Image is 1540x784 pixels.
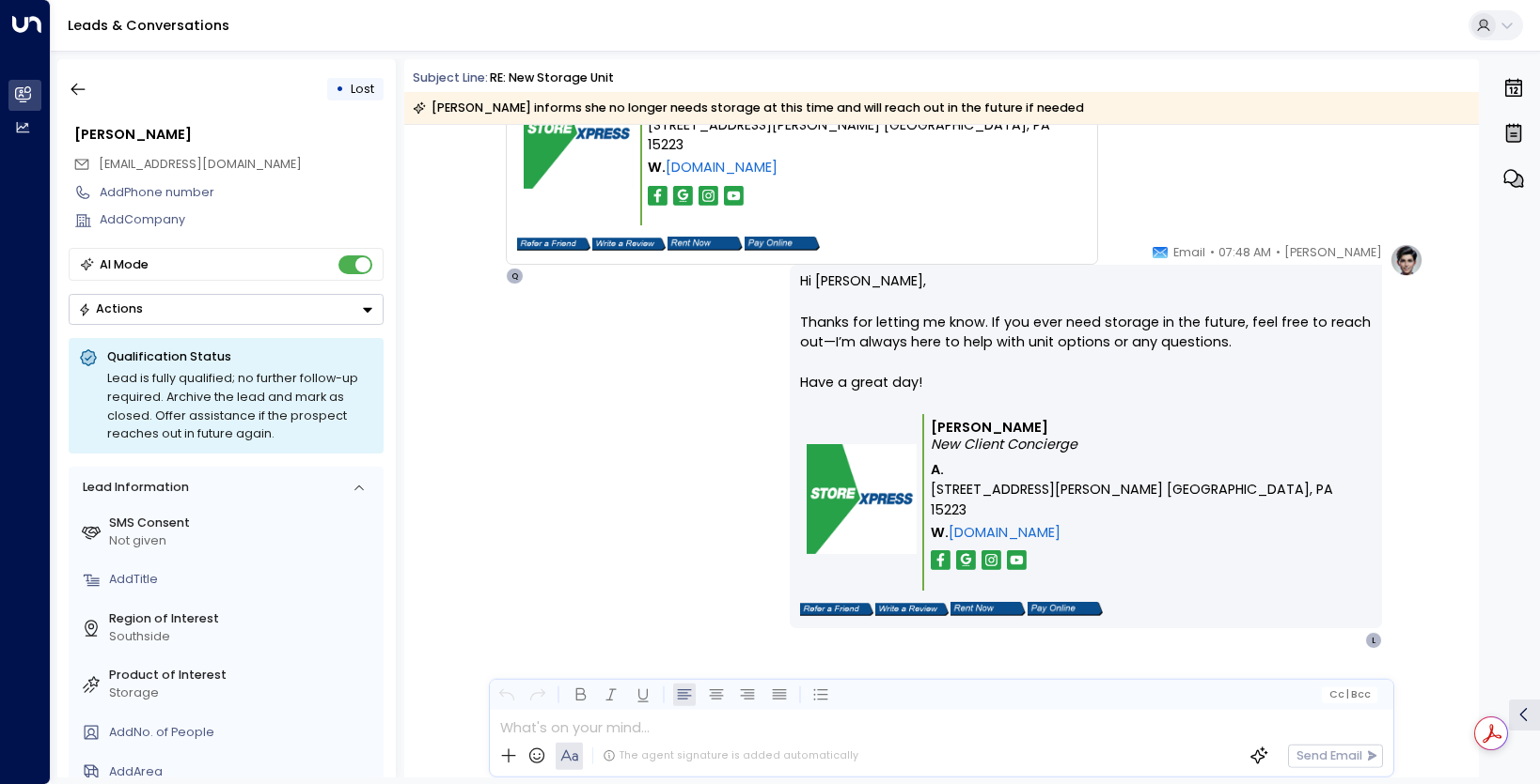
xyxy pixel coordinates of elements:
div: [PERSON_NAME] informs she no longer needs storage at this time and will reach out in the future i... [413,99,1084,117]
img: storexpress_pay.png [745,237,820,251]
span: A. [931,460,944,481]
b: [PERSON_NAME] [931,418,1048,437]
button: Redo [526,684,550,707]
div: Actions [78,301,143,316]
img: storexpress_insta.png [699,186,718,206]
span: Cc Bcc [1328,689,1371,700]
span: W. [648,158,666,178]
span: 07:48 AM [1218,243,1271,262]
span: Email [1173,243,1205,262]
div: [PERSON_NAME] [74,125,384,146]
img: storexpress_google.png [673,186,693,206]
div: Lead Information [76,479,188,497]
p: Hi [PERSON_NAME], Thanks for letting me know. If you ever need storage in the future, feel free t... [800,271,1372,413]
i: New Client Concierge [931,435,1077,453]
a: Leads & Conversations [68,16,229,35]
img: storexpress_yt.png [1007,550,1027,570]
a: [DOMAIN_NAME] [949,523,1061,544]
span: | [1346,689,1349,700]
div: AddCompany [100,211,384,229]
span: • [1210,243,1215,262]
img: storexpres_fb.png [931,550,951,570]
img: storexpress_yt.png [724,186,744,206]
img: storexpress_logo.png [807,444,917,554]
img: storexpress_write.png [875,603,949,616]
p: Qualification Status [107,348,373,365]
button: Undo [495,684,518,707]
span: Lost [351,81,374,97]
span: • [1276,243,1281,262]
div: L [1365,632,1382,649]
div: AddPhone number [100,184,384,202]
div: Southside [109,628,377,646]
div: AddNo. of People [109,724,377,742]
img: storexpress_pay.png [1028,602,1103,616]
span: [STREET_ADDRESS][PERSON_NAME] [GEOGRAPHIC_DATA], PA 15223 [648,115,1081,156]
div: AddArea [109,763,377,781]
img: storexpress_rent.png [668,237,743,251]
label: Region of Interest [109,610,377,628]
div: Storage [109,684,377,702]
label: Product of Interest [109,667,377,684]
img: storexpress_rent.png [951,602,1026,616]
label: SMS Consent [109,515,377,532]
img: storexpress_write.png [592,238,666,251]
a: [DOMAIN_NAME] [666,158,778,178]
img: storexpress_logo.png [524,79,634,189]
span: [EMAIL_ADDRESS][DOMAIN_NAME] [99,156,302,172]
img: storexpres_fb.png [648,186,668,206]
img: storexpress_refer.png [800,603,873,616]
div: Button group with a nested menu [69,294,384,325]
img: storexpress_insta.png [982,550,1001,570]
div: AI Mode [100,255,149,274]
span: [PERSON_NAME] [1284,243,1382,262]
img: storexpress_refer.png [517,238,590,251]
img: profile-logo.png [1390,243,1423,277]
span: [STREET_ADDRESS][PERSON_NAME] [GEOGRAPHIC_DATA], PA 15223 [931,480,1366,520]
button: Cc|Bcc [1322,686,1377,702]
span: llb25@yahoo.com [99,156,302,174]
button: Actions [69,294,384,325]
div: RE: New storage unit [490,69,614,87]
div: • [336,74,344,104]
span: Subject Line: [413,69,488,85]
span: W. [931,523,949,544]
img: storexpress_google.png [956,550,976,570]
div: AddTitle [109,571,377,589]
div: Lead is fully qualified; no further follow-up required. Archive the lead and mark as closed. Offe... [107,369,373,443]
div: Not given [109,532,377,550]
div: The agent signature is added automatically [603,748,858,763]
